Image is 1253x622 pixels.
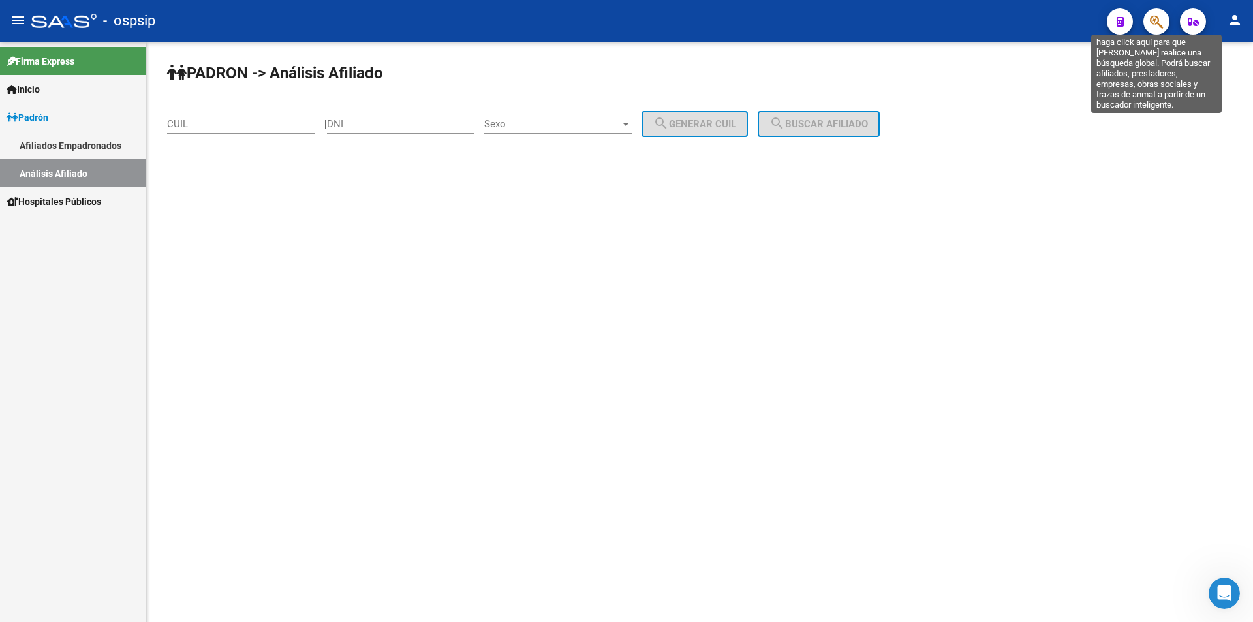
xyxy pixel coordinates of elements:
[10,12,26,28] mat-icon: menu
[324,118,758,130] div: |
[7,110,48,125] span: Padrón
[7,54,74,69] span: Firma Express
[484,118,620,130] span: Sexo
[653,116,669,131] mat-icon: search
[642,111,748,137] button: Generar CUIL
[769,118,868,130] span: Buscar afiliado
[1209,578,1240,609] iframe: Intercom live chat
[7,194,101,209] span: Hospitales Públicos
[7,82,40,97] span: Inicio
[769,116,785,131] mat-icon: search
[653,118,736,130] span: Generar CUIL
[758,111,880,137] button: Buscar afiliado
[103,7,155,35] span: - ospsip
[167,64,383,82] strong: PADRON -> Análisis Afiliado
[1227,12,1243,28] mat-icon: person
